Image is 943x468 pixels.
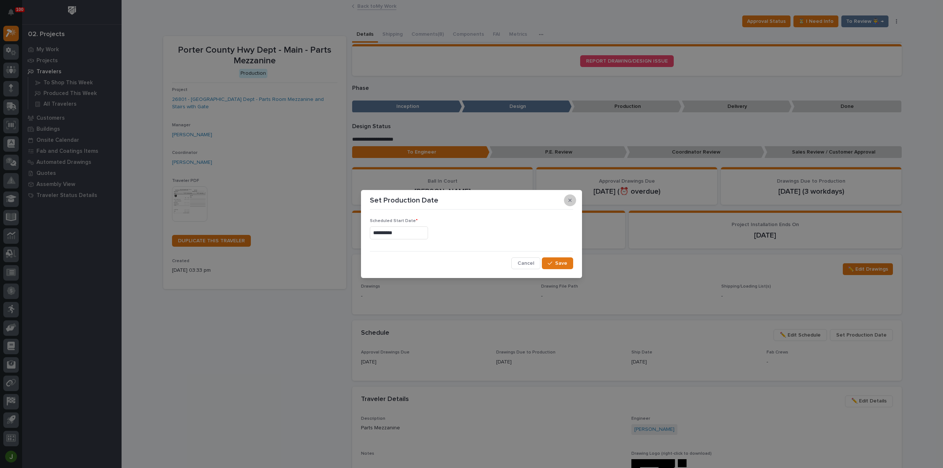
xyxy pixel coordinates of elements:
[370,196,438,205] p: Set Production Date
[542,257,573,269] button: Save
[511,257,540,269] button: Cancel
[555,260,567,267] span: Save
[370,219,418,223] span: Scheduled Start Date
[518,260,534,267] span: Cancel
